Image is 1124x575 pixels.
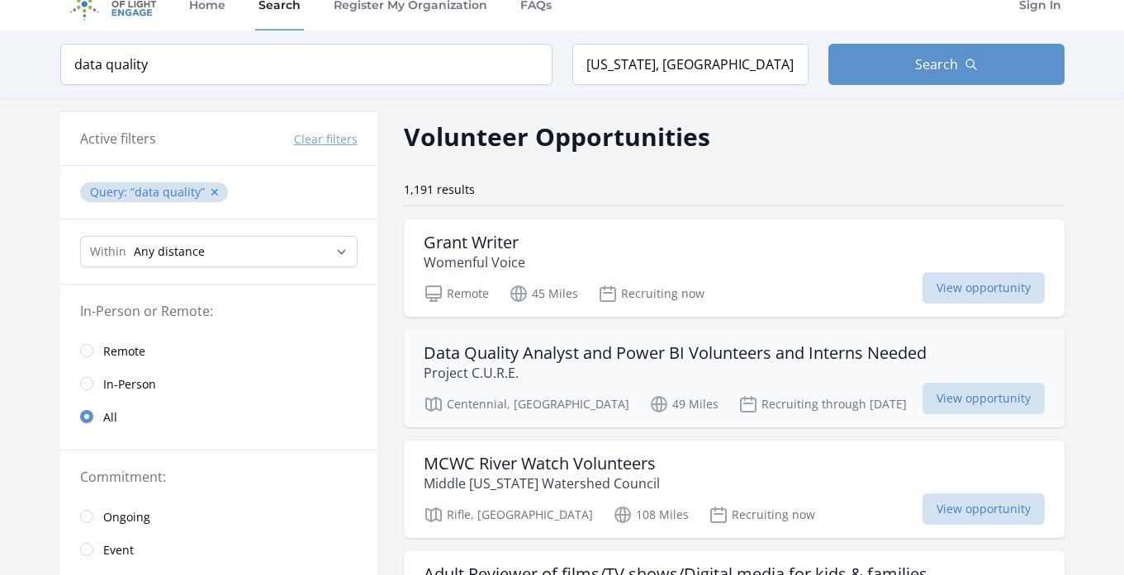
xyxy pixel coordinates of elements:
h2: Volunteer Opportunities [404,118,710,155]
button: Clear filters [294,131,358,148]
h3: Grant Writer [424,233,525,252]
p: Recruiting through [DATE] [738,394,907,414]
a: All [60,400,377,433]
span: View opportunity [922,272,1045,304]
span: Search [915,54,958,74]
p: 108 Miles [613,505,689,525]
h3: MCWC River Watch Volunteers [424,454,660,474]
select: Search Radius [80,236,358,267]
p: Recruiting now [598,284,704,304]
p: Middle [US_STATE] Watershed Council [424,474,660,493]
p: Recruiting now [709,505,815,525]
input: Keyword [60,44,553,85]
a: In-Person [60,367,377,400]
p: Remote [424,284,489,304]
p: Project C.U.R.E. [424,363,927,383]
p: Centennial, [GEOGRAPHIC_DATA] [424,394,629,414]
button: ✕ [210,184,220,200]
span: Ongoing [103,509,150,526]
a: MCWC River Watch Volunteers Middle [US_STATE] Watershed Council Rifle, [GEOGRAPHIC_DATA] 108 Mile... [404,441,1065,538]
span: Remote [103,343,145,360]
h3: Active filters [80,129,156,148]
p: Womenful Voice [424,252,525,272]
a: Ongoing [60,500,377,533]
span: Query : [90,184,130,200]
span: In-Person [103,376,156,393]
h3: Data Quality Analyst and Power BI Volunteers and Interns Needed [424,343,927,363]
q: data quality [130,184,205,200]
legend: Commitment: [80,467,358,487]
span: View opportunity [922,383,1045,414]
p: Rifle, [GEOGRAPHIC_DATA] [424,505,593,525]
span: View opportunity [922,493,1045,525]
input: Location [572,44,809,85]
p: 49 Miles [649,394,719,414]
button: Search [828,44,1065,85]
span: Event [103,542,134,559]
a: Data Quality Analyst and Power BI Volunteers and Interns Needed Project C.U.R.E. Centennial, [GEO... [404,330,1065,427]
span: All [103,409,117,426]
a: Event [60,533,377,566]
span: 1,191 results [404,181,475,197]
p: 45 Miles [509,284,578,304]
a: Remote [60,334,377,367]
legend: In-Person or Remote: [80,301,358,321]
a: Grant Writer Womenful Voice Remote 45 Miles Recruiting now View opportunity [404,219,1065,317]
